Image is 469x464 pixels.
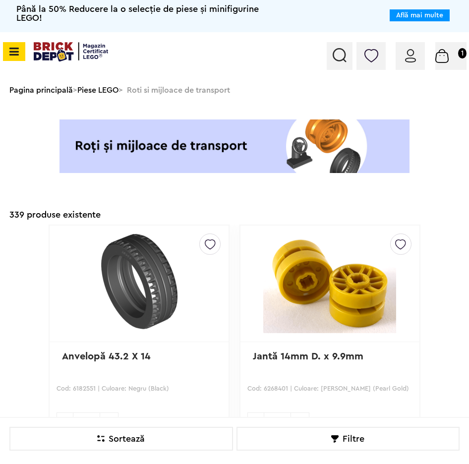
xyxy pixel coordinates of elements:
[396,12,443,19] a: Află mai multe
[247,412,264,432] span: -
[57,234,221,329] img: Anvelopă 43.2 X 14
[57,383,222,406] p: Cod: 6182551 | Culoare: Negru (Black)
[77,86,118,94] a: Piese LEGO
[291,412,309,432] span: +
[11,4,284,22] span: Până la 50% Reducere la o selecție de piese și minifigurine LEGO!
[248,234,412,333] img: Jantă 14mm D. x 9.9mm
[458,48,467,58] small: 1
[9,205,101,225] div: 339 produse existente
[57,412,73,432] span: -
[253,351,363,361] a: Jantă 14mm D. x 9.9mm
[62,351,151,361] a: Anvelopă 43.2 X 14
[100,412,118,432] span: +
[9,86,73,94] a: Pagina principală
[4,80,465,101] div: > > Roti si mijloace de transport
[9,427,233,451] div: Sortează
[236,427,460,451] div: Filtre
[247,383,412,406] p: Cod: 6268401 | Culoare: [PERSON_NAME] (Pearl Gold)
